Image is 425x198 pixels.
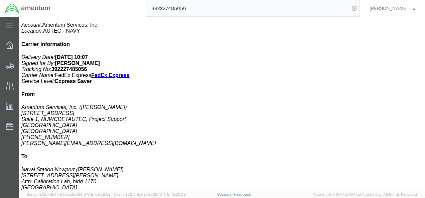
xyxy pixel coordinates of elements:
span: [DATE] 09:52:52 [83,192,111,196]
span: Charles Grant [370,5,408,12]
span: Server: 2025.18.0-bb0e0c2bd68 [27,192,111,196]
iframe: FS Legacy Container [19,17,425,191]
img: logo [5,3,51,13]
span: [DATE] 10:20:09 [159,192,186,196]
span: Copyright © [DATE]-[DATE] Agistix Inc., All Rights Reserved [314,192,417,197]
input: Search for shipment number, reference number [146,0,349,16]
a: Support [217,192,234,196]
button: [PERSON_NAME] [369,4,416,12]
a: Feedback [234,192,251,196]
span: Client: 2025.18.0-27d3021 [114,192,186,196]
